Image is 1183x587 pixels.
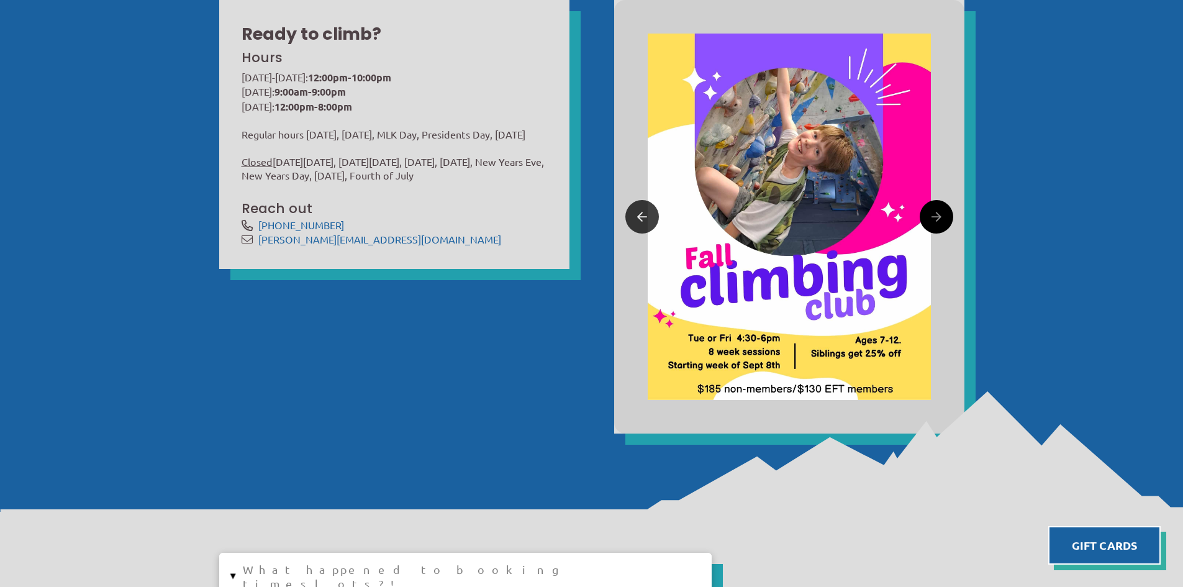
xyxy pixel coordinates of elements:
[258,219,344,231] a: [PHONE_NUMBER]
[308,71,391,84] strong: 12:00pm-10:00pm
[242,70,547,114] p: [DATE]-[DATE]: [DATE]: [DATE]:
[274,100,352,113] strong: 12:00pm-8:00pm
[242,127,547,142] p: Regular hours [DATE], [DATE], MLK Day, Presidents Day, [DATE]
[258,233,501,245] a: [PERSON_NAME][EMAIL_ADDRESS][DOMAIN_NAME]
[648,34,931,400] img: Image
[242,155,273,168] span: Closed
[274,85,346,98] strong: 9:00am-9:00pm
[242,48,545,67] h3: Hours
[242,155,547,183] p: [DATE][DATE], [DATE][DATE], [DATE], [DATE], New Years Eve, New Years Day, [DATE], Fourth of July
[242,22,547,46] h2: Ready to climb?
[242,199,547,218] h3: Reach out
